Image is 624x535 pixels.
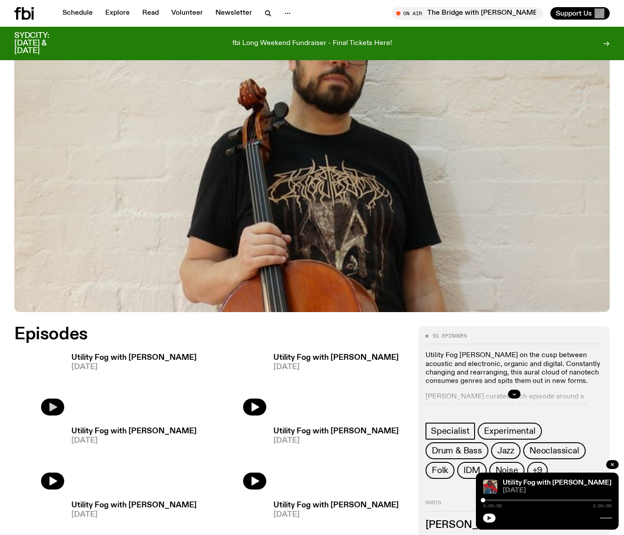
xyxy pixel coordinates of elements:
button: Support Us [550,7,610,20]
span: [DATE] [273,437,399,444]
a: Schedule [57,7,98,20]
span: Specialist [431,426,470,436]
a: Utility Fog with [PERSON_NAME][DATE] [266,428,399,490]
span: +9 [533,465,543,475]
a: Explore [100,7,135,20]
button: +9 [527,462,548,479]
span: [DATE] [273,363,399,371]
span: Jazz [497,446,514,456]
h3: Utility Fog with [PERSON_NAME] [71,428,197,435]
h3: Utility Fog with [PERSON_NAME] [71,354,197,362]
a: Utility Fog with [PERSON_NAME][DATE] [266,354,399,416]
span: Neoclassical [529,446,579,456]
a: Utility Fog with [PERSON_NAME] [503,479,612,486]
h3: Utility Fog with [PERSON_NAME] [71,502,197,509]
a: Neoclassical [523,442,586,459]
span: Drum & Bass [432,446,482,456]
h3: SYDCITY: [DATE] & [DATE] [14,32,71,55]
span: 91 episodes [433,333,467,338]
a: Folk [426,462,455,479]
span: 0:00:00 [483,504,502,508]
span: [DATE] [273,511,399,519]
span: Support Us [556,9,592,17]
a: IDM [457,462,486,479]
a: Newsletter [210,7,257,20]
span: IDM [463,465,480,475]
a: Read [137,7,164,20]
h3: Utility Fog with [PERSON_NAME] [273,354,399,362]
a: Utility Fog with [PERSON_NAME][DATE] [64,354,197,416]
h2: Episodes [14,326,408,342]
span: 2:00:00 [593,504,612,508]
span: [DATE] [71,511,197,519]
p: Utility Fog [PERSON_NAME] on the cusp between acoustic and electronic, organic and digital. Const... [426,351,603,386]
a: Volunteer [166,7,208,20]
p: fbi Long Weekend Fundraiser - Final Tickets Here! [232,40,392,48]
h3: Utility Fog with [PERSON_NAME] [273,502,399,509]
span: [DATE] [71,437,197,444]
span: [DATE] [503,487,612,494]
h3: Utility Fog with [PERSON_NAME] [273,428,399,435]
span: Noise [496,465,518,475]
button: On AirThe Bridge with [PERSON_NAME] [392,7,543,20]
a: Experimental [478,423,542,440]
span: [DATE] [71,363,197,371]
a: Drum & Bass [426,442,488,459]
img: Cover to Mikoo's album It Floats [483,480,497,494]
a: Specialist [426,423,475,440]
h3: [PERSON_NAME] [426,520,603,530]
a: Jazz [491,442,521,459]
h2: Hosts [426,500,603,511]
span: Experimental [484,426,536,436]
span: Folk [432,465,448,475]
a: Noise [489,462,525,479]
a: Utility Fog with [PERSON_NAME][DATE] [64,428,197,490]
